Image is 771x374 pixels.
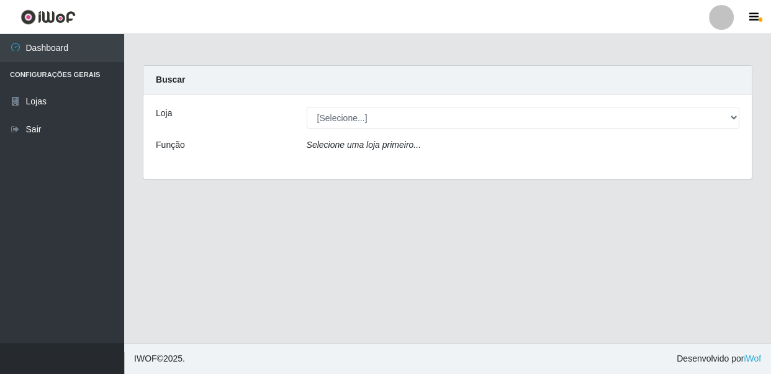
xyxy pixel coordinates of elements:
[134,352,185,365] span: © 2025 .
[156,139,185,152] label: Função
[307,140,421,150] i: Selecione uma loja primeiro...
[134,353,157,363] span: IWOF
[20,9,76,25] img: CoreUI Logo
[744,353,761,363] a: iWof
[677,352,761,365] span: Desenvolvido por
[156,75,185,84] strong: Buscar
[156,107,172,120] label: Loja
